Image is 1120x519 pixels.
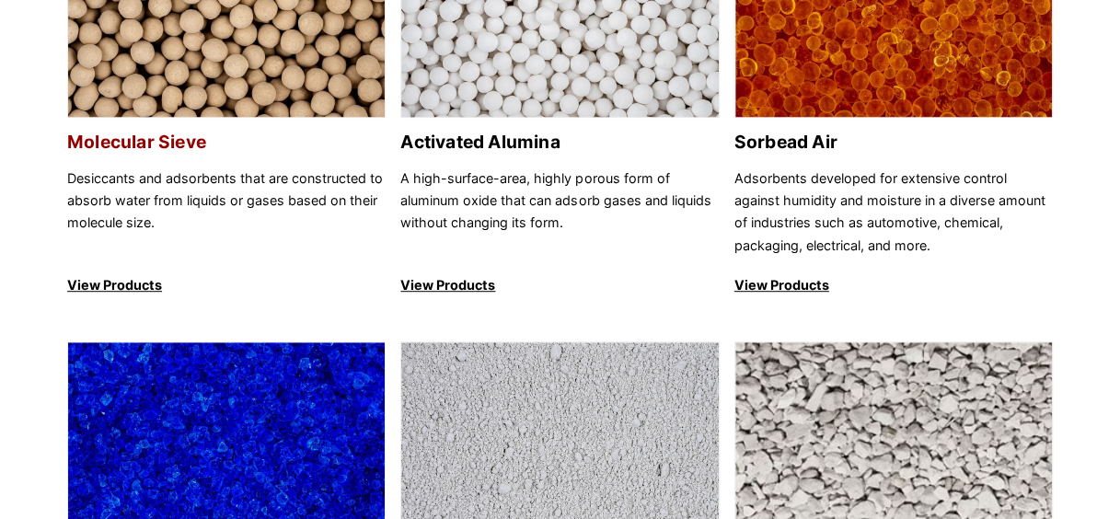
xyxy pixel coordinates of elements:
p: A high-surface-area, highly porous form of aluminum oxide that can adsorb gases and liquids witho... [400,167,719,258]
h2: Sorbead Air [734,132,1053,153]
p: Adsorbents developed for extensive control against humidity and moisture in a diverse amount of i... [734,167,1053,258]
h2: Molecular Sieve [67,132,386,153]
p: View Products [67,274,386,296]
p: Desiccants and adsorbents that are constructed to absorb water from liquids or gases based on the... [67,167,386,258]
h2: Activated Alumina [400,132,719,153]
p: View Products [400,274,719,296]
p: View Products [734,274,1053,296]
